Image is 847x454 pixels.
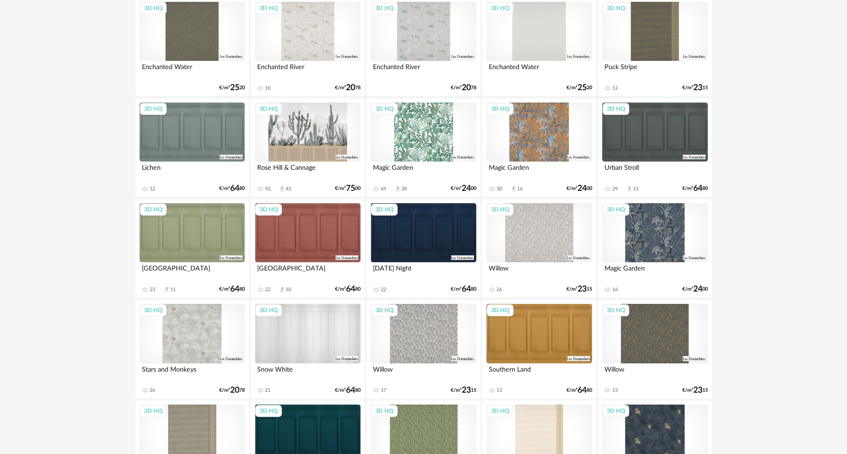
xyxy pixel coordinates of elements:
[602,61,707,79] div: Puck Stripe
[566,387,592,394] div: €/m² 80
[510,185,517,192] span: Download icon
[335,286,361,292] div: €/m² 80
[381,387,386,394] div: 17
[371,162,476,180] div: Magic Garden
[566,185,592,192] div: €/m² 00
[626,185,633,192] span: Download icon
[255,2,282,14] div: 3D HQ
[577,85,587,91] span: 25
[566,85,592,91] div: €/m² 20
[451,387,476,394] div: €/m² 15
[150,186,155,192] div: 12
[487,405,513,417] div: 3D HQ
[462,387,471,394] span: 23
[603,2,629,14] div: 3D HQ
[682,286,708,292] div: €/m² 00
[612,85,618,92] div: 12
[487,2,513,14] div: 3D HQ
[486,363,592,382] div: Southern Land
[219,185,245,192] div: €/m² 80
[135,98,249,197] a: 3D HQ Lichen 12 €/m²6480
[462,185,471,192] span: 24
[265,85,270,92] div: 10
[633,186,638,192] div: 13
[371,405,398,417] div: 3D HQ
[255,304,282,316] div: 3D HQ
[482,300,596,399] a: 3D HQ Southern Land 13 €/m²6480
[577,387,587,394] span: 64
[682,185,708,192] div: €/m² 80
[265,387,270,394] div: 21
[279,286,286,293] span: Download icon
[598,199,712,298] a: 3D HQ Magic Garden 16 €/m²2400
[487,103,513,115] div: 3D HQ
[496,186,502,192] div: 30
[603,204,629,216] div: 3D HQ
[265,186,270,192] div: 92
[255,262,360,281] div: [GEOGRAPHIC_DATA]
[335,387,361,394] div: €/m² 80
[255,405,282,417] div: 3D HQ
[286,186,291,192] div: 43
[230,387,239,394] span: 20
[462,286,471,292] span: 64
[286,286,291,293] div: 10
[251,300,364,399] a: 3D HQ Snow White 21 €/m²6480
[230,185,239,192] span: 64
[486,262,592,281] div: Willow
[335,185,361,192] div: €/m² 00
[496,286,502,293] div: 26
[367,98,480,197] a: 3D HQ Magic Garden 69 Download icon 34 €/m²2400
[693,185,702,192] span: 64
[487,204,513,216] div: 3D HQ
[693,85,702,91] span: 23
[682,85,708,91] div: €/m² 15
[482,199,596,298] a: 3D HQ Willow 26 €/m²2315
[140,304,167,316] div: 3D HQ
[230,85,239,91] span: 25
[346,286,355,292] span: 64
[255,204,282,216] div: 3D HQ
[603,304,629,316] div: 3D HQ
[135,199,249,298] a: 3D HQ [GEOGRAPHIC_DATA] 23 Download icon 11 €/m²6480
[219,85,245,91] div: €/m² 20
[346,185,355,192] span: 75
[255,162,360,180] div: Rose Hill & Cannage
[367,199,480,298] a: 3D HQ [DATE] Night 22 €/m²6480
[251,98,364,197] a: 3D HQ Rose Hill & Cannage 92 Download icon 43 €/m²7500
[371,61,476,79] div: Enchanted River
[451,85,476,91] div: €/m² 78
[150,387,155,394] div: 26
[394,185,401,192] span: Download icon
[140,61,245,79] div: Enchanted Water
[140,103,167,115] div: 3D HQ
[682,387,708,394] div: €/m² 15
[140,2,167,14] div: 3D HQ
[462,85,471,91] span: 20
[487,304,513,316] div: 3D HQ
[140,262,245,281] div: [GEOGRAPHIC_DATA]
[346,85,355,91] span: 20
[265,286,270,293] div: 22
[279,185,286,192] span: Download icon
[381,286,386,293] div: 22
[693,387,702,394] span: 23
[219,286,245,292] div: €/m² 80
[255,363,360,382] div: Snow White
[255,61,360,79] div: Enchanted River
[603,103,629,115] div: 3D HQ
[371,204,398,216] div: 3D HQ
[577,185,587,192] span: 24
[140,162,245,180] div: Lichen
[140,363,245,382] div: Stars and Monkeys
[346,387,355,394] span: 64
[482,98,596,197] a: 3D HQ Magic Garden 30 Download icon 16 €/m²2400
[486,162,592,180] div: Magic Garden
[401,186,407,192] div: 34
[251,199,364,298] a: 3D HQ [GEOGRAPHIC_DATA] 22 Download icon 10 €/m²6480
[219,387,245,394] div: €/m² 78
[170,286,176,293] div: 11
[598,300,712,399] a: 3D HQ Willow 13 €/m²2315
[163,286,170,293] span: Download icon
[371,262,476,281] div: [DATE] Night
